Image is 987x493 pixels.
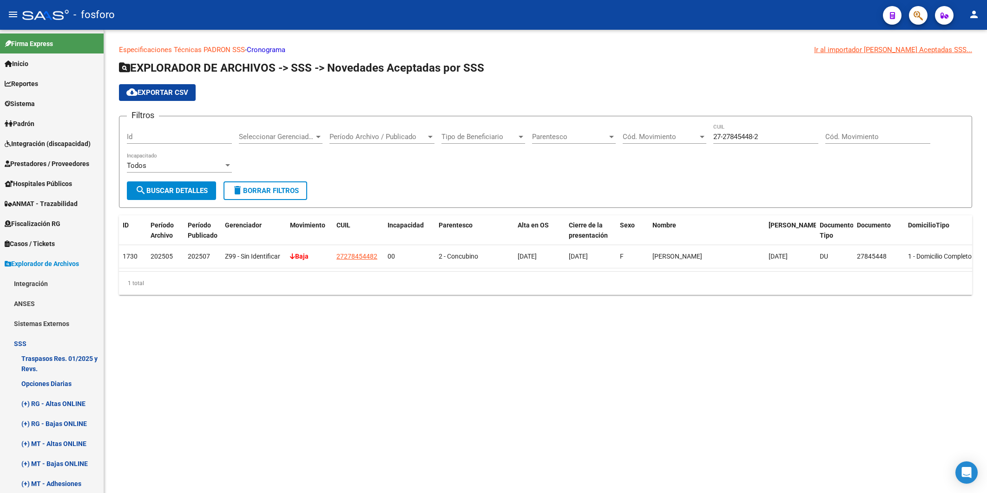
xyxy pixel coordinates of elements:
datatable-header-cell: CUIL [333,215,384,246]
span: Gerenciador [225,221,262,229]
a: Especificaciones Técnicas PADRON SSS [119,46,245,54]
datatable-header-cell: Parentesco [435,215,514,246]
span: Reportes [5,79,38,89]
span: Sexo [620,221,635,229]
span: ID [123,221,129,229]
div: 1 total [119,272,972,295]
span: Buscar Detalles [135,187,208,195]
span: 27278454482 [336,253,377,260]
mat-icon: person [968,9,980,20]
span: [PERSON_NAME]. [769,221,821,229]
datatable-header-cell: Período Publicado [184,215,221,246]
datatable-header-cell: Sexo [616,215,649,246]
span: Hospitales Públicos [5,179,72,189]
datatable-header-cell: Fecha Nac. [765,215,816,246]
div: Open Intercom Messenger [955,461,978,484]
span: Parentesco [532,133,607,141]
div: 00 [388,251,431,262]
span: Casos / Tickets [5,239,55,249]
span: Documento Tipo [820,221,854,240]
span: [DATE] [569,253,588,260]
span: Padrón [5,119,34,129]
span: 202507 [188,253,210,260]
span: Período Archivo / Publicado [329,133,426,141]
span: CUIL [336,221,350,229]
datatable-header-cell: Incapacidad [384,215,435,246]
mat-icon: menu [7,9,19,20]
datatable-header-cell: Gerenciador [221,215,286,246]
button: Borrar Filtros [224,181,307,200]
a: Cronograma [247,46,285,54]
span: F [620,253,624,260]
span: [DATE] [518,253,537,260]
strong: Baja [290,253,309,260]
span: Período Publicado [188,221,217,240]
mat-icon: cloud_download [126,87,138,98]
span: Explorador de Archivos [5,259,79,269]
mat-icon: search [135,185,146,196]
span: Sistema [5,99,35,109]
div: Ir al importador [PERSON_NAME] Aceptadas SSS... [814,45,972,55]
datatable-header-cell: Nombre [649,215,765,246]
span: Cód. Movimiento [623,133,698,141]
span: Firma Express [5,39,53,49]
span: Todos [127,161,146,170]
span: 1 - Domicilio Completo [908,253,972,260]
span: Fiscalización RG [5,219,60,229]
span: 1730 [123,253,138,260]
span: Inicio [5,59,28,69]
span: EXPLORADOR DE ARCHIVOS -> SSS -> Novedades Aceptadas por SSS [119,61,484,74]
span: DomicilioTipo [908,221,949,229]
span: [PERSON_NAME] [652,253,702,260]
datatable-header-cell: Movimiento [286,215,333,246]
mat-icon: delete [232,185,243,196]
span: Incapacidad [388,221,424,229]
div: 27845448 [857,251,901,262]
span: 2 - Concubino [439,253,478,260]
span: 202505 [151,253,173,260]
span: Seleccionar Gerenciador [239,133,314,141]
span: Alta en OS [518,221,549,229]
button: Buscar Detalles [127,181,216,200]
datatable-header-cell: Período Archivo [147,215,184,246]
span: Parentesco [439,221,473,229]
button: Exportar CSV [119,84,196,101]
datatable-header-cell: Documento Tipo [816,215,853,246]
datatable-header-cell: Documento [853,215,904,246]
span: Cierre de la presentación [569,221,608,240]
span: Z99 - Sin Identificar [225,253,280,260]
datatable-header-cell: Alta en OS [514,215,565,246]
span: - fosforo [73,5,115,25]
span: [DATE] [769,253,788,260]
span: Tipo de Beneficiario [441,133,517,141]
datatable-header-cell: Cierre de la presentación [565,215,616,246]
span: Integración (discapacidad) [5,139,91,149]
datatable-header-cell: ID [119,215,147,246]
span: Exportar CSV [126,88,188,97]
span: Período Archivo [151,221,174,240]
span: Borrar Filtros [232,187,299,195]
div: DU [820,251,849,262]
span: Nombre [652,221,676,229]
span: Documento [857,221,891,229]
p: - [119,45,972,55]
h3: Filtros [127,109,159,122]
span: ANMAT - Trazabilidad [5,199,78,209]
span: Prestadores / Proveedores [5,159,89,169]
span: Movimiento [290,221,325,229]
